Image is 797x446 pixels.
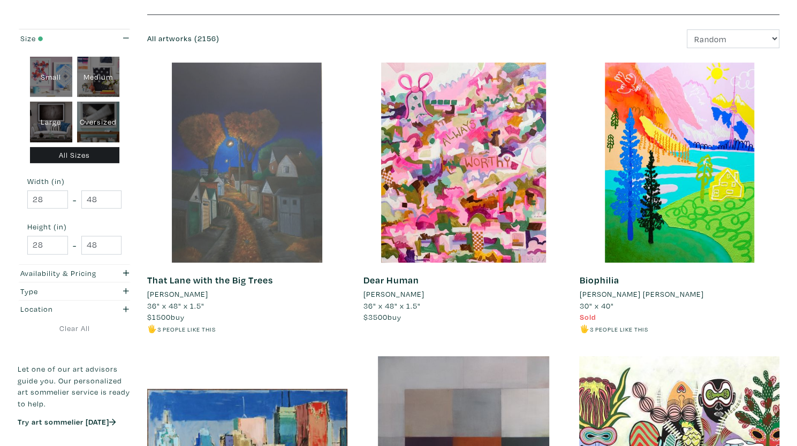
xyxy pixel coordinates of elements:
[18,417,116,427] a: Try art sommelier [DATE]
[147,301,204,311] span: 36" x 48" x 1.5"
[579,301,613,311] span: 30" x 40"
[579,323,779,335] li: 🖐️
[18,29,131,47] button: Size
[18,301,131,318] button: Location
[77,102,119,142] div: Oversized
[363,288,424,300] li: [PERSON_NAME]
[363,312,401,322] span: buy
[363,312,388,322] span: $3500
[363,301,421,311] span: 36" x 48" x 1.5"
[18,282,131,300] button: Type
[579,288,703,300] li: [PERSON_NAME] [PERSON_NAME]
[147,274,273,286] a: That Lane with the Big Trees
[147,323,347,335] li: 🖐️
[147,312,171,322] span: $1500
[18,363,131,409] p: Let one of our art advisors guide you. Our personalized art sommelier service is ready to help.
[30,147,119,164] div: All Sizes
[77,57,119,97] div: Medium
[363,288,564,300] a: [PERSON_NAME]
[73,238,77,252] span: -
[147,34,455,43] h6: All artworks (2156)
[20,267,98,279] div: Availability & Pricing
[147,288,208,300] li: [PERSON_NAME]
[73,193,77,207] span: -
[20,286,98,297] div: Type
[589,325,648,333] small: 3 people like this
[30,57,72,97] div: Small
[30,102,72,142] div: Large
[18,322,131,334] a: Clear All
[18,265,131,282] button: Availability & Pricing
[20,303,98,315] div: Location
[579,274,619,286] a: Biophilia
[147,288,347,300] a: [PERSON_NAME]
[157,325,216,333] small: 3 people like this
[147,312,185,322] span: buy
[27,178,122,185] small: Width (in)
[20,33,98,44] div: Size
[27,223,122,230] small: Height (in)
[363,274,419,286] a: Dear Human
[579,288,779,300] a: [PERSON_NAME] [PERSON_NAME]
[579,312,596,322] span: Sold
